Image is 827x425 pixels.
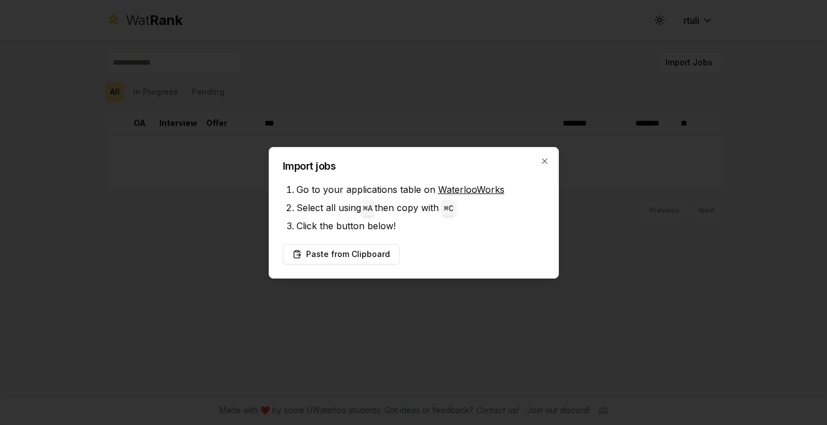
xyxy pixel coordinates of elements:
li: Click the button below! [296,217,545,235]
li: Select all using then copy with [296,199,545,217]
li: Go to your applications table on [296,180,545,199]
h2: Import jobs [283,161,545,171]
code: ⌘ A [363,204,373,213]
button: Paste from Clipboard [283,244,400,264]
a: WaterlooWorks [438,184,504,195]
code: ⌘ C [444,204,453,213]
